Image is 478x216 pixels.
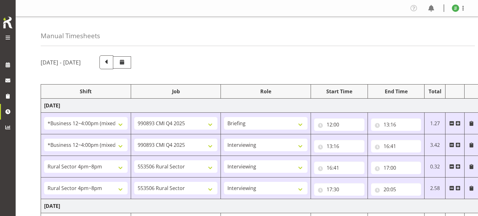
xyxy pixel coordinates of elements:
[425,113,445,134] td: 1.27
[428,88,442,95] div: Total
[41,32,100,39] h4: Manual Timesheets
[371,88,421,95] div: End Time
[371,140,421,152] input: Click to select...
[371,162,421,174] input: Click to select...
[2,16,14,29] img: Rosterit icon logo
[371,183,421,196] input: Click to select...
[314,183,364,196] input: Click to select...
[314,140,364,152] input: Click to select...
[452,4,459,12] img: joshua-joel11891.jpg
[425,134,445,156] td: 3.42
[134,88,218,95] div: Job
[371,118,421,131] input: Click to select...
[41,59,81,66] h5: [DATE] - [DATE]
[314,118,364,131] input: Click to select...
[224,88,308,95] div: Role
[314,162,364,174] input: Click to select...
[425,177,445,199] td: 2.58
[314,88,364,95] div: Start Time
[44,88,128,95] div: Shift
[425,156,445,177] td: 0.32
